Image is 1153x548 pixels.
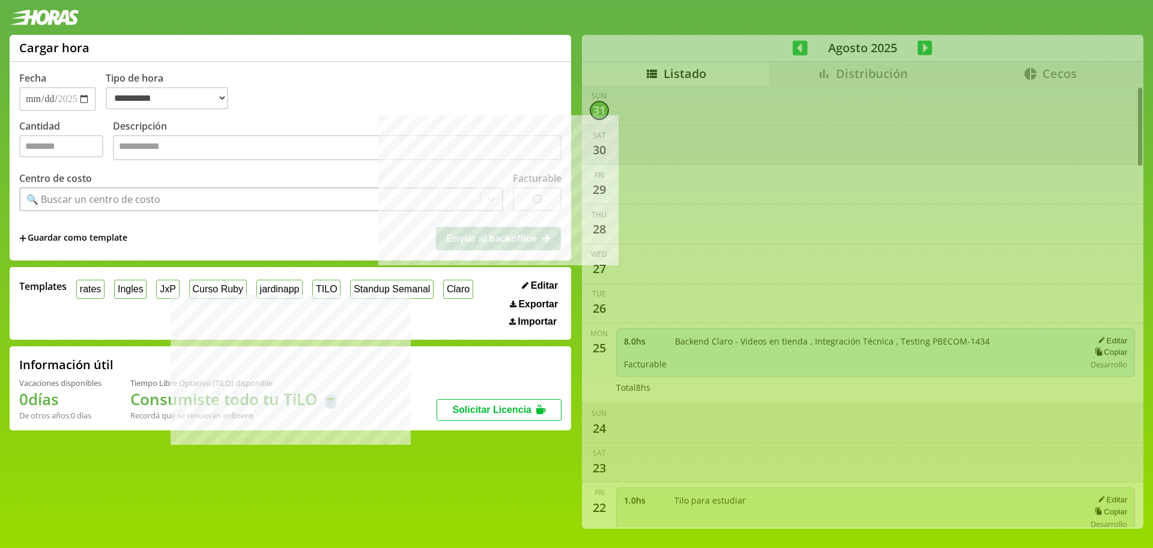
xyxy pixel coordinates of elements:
[19,410,101,421] div: De otros años: 0 días
[518,299,558,310] span: Exportar
[113,135,561,160] textarea: Descripción
[19,388,101,410] h1: 0 días
[19,172,92,185] label: Centro de costo
[312,280,340,298] button: TILO
[19,135,103,157] input: Cantidad
[19,40,89,56] h1: Cargar hora
[452,405,531,415] span: Solicitar Licencia
[232,410,253,421] b: Enero
[518,280,561,292] button: Editar
[443,280,473,298] button: Claro
[130,410,340,421] div: Recordá que se renuevan en
[189,280,247,298] button: Curso Ruby
[26,193,160,206] div: 🔍 Buscar un centro de costo
[10,10,79,25] img: logotipo
[350,280,434,298] button: Standup Semanal
[256,280,303,298] button: jardinapp
[19,232,26,245] span: +
[19,357,113,373] h2: Información útil
[156,280,179,298] button: JxP
[518,316,557,327] span: Importar
[19,119,113,163] label: Cantidad
[106,87,228,109] select: Tipo de hora
[531,280,558,291] span: Editar
[19,232,127,245] span: +Guardar como template
[19,280,67,293] span: Templates
[506,298,561,310] button: Exportar
[114,280,147,298] button: Ingles
[106,71,238,111] label: Tipo de hora
[76,280,104,298] button: rates
[130,378,340,388] div: Tiempo Libre Optativo (TiLO) disponible
[513,172,561,185] label: Facturable
[19,378,101,388] div: Vacaciones disponibles
[437,399,561,421] button: Solicitar Licencia
[19,71,46,85] label: Fecha
[113,119,561,163] label: Descripción
[130,388,340,410] h1: Consumiste todo tu TiLO 🍵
